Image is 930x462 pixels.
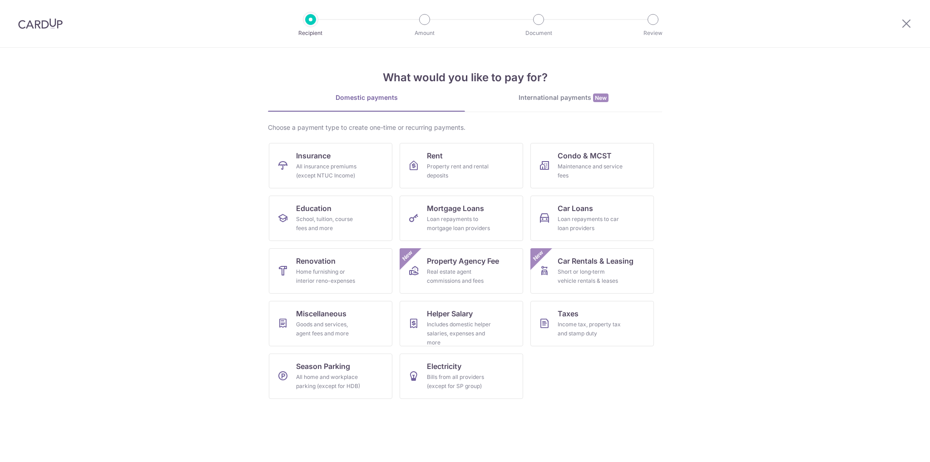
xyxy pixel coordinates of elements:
div: All insurance premiums (except NTUC Income) [296,162,361,180]
span: Renovation [296,256,336,266]
div: Short or long‑term vehicle rentals & leases [558,267,623,285]
span: New [593,93,608,102]
span: Rent [427,150,443,161]
a: MiscellaneousGoods and services, agent fees and more [269,301,392,346]
a: RenovationHome furnishing or interior reno-expenses [269,248,392,294]
a: EducationSchool, tuition, course fees and more [269,196,392,241]
img: CardUp [18,18,63,29]
div: Goods and services, agent fees and more [296,320,361,338]
div: All home and workplace parking (except for HDB) [296,373,361,391]
span: Education [296,203,331,214]
span: Electricity [427,361,461,372]
div: Domestic payments [268,93,465,102]
span: Season Parking [296,361,350,372]
span: Miscellaneous [296,308,346,319]
div: Choose a payment type to create one-time or recurring payments. [268,123,662,132]
a: Property Agency FeeReal estate agent commissions and feesNew [400,248,523,294]
div: Home furnishing or interior reno-expenses [296,267,361,285]
div: Loan repayments to car loan providers [558,215,623,233]
a: Mortgage LoansLoan repayments to mortgage loan providers [400,196,523,241]
h4: What would you like to pay for? [268,69,662,86]
div: Loan repayments to mortgage loan providers [427,215,492,233]
a: Helper SalaryIncludes domestic helper salaries, expenses and more [400,301,523,346]
div: Property rent and rental deposits [427,162,492,180]
a: Season ParkingAll home and workplace parking (except for HDB) [269,354,392,399]
a: InsuranceAll insurance premiums (except NTUC Income) [269,143,392,188]
a: Car LoansLoan repayments to car loan providers [530,196,654,241]
span: Taxes [558,308,579,319]
p: Review [619,29,687,38]
div: Bills from all providers (except for SP group) [427,373,492,391]
span: Insurance [296,150,331,161]
p: Amount [391,29,458,38]
span: Helper Salary [427,308,473,319]
span: Car Rentals & Leasing [558,256,633,266]
div: Income tax, property tax and stamp duty [558,320,623,338]
p: Document [505,29,572,38]
a: RentProperty rent and rental deposits [400,143,523,188]
a: ElectricityBills from all providers (except for SP group) [400,354,523,399]
span: Property Agency Fee [427,256,499,266]
span: Condo & MCST [558,150,612,161]
a: Condo & MCSTMaintenance and service fees [530,143,654,188]
div: Includes domestic helper salaries, expenses and more [427,320,492,347]
p: Recipient [277,29,344,38]
div: International payments [465,93,662,103]
div: Real estate agent commissions and fees [427,267,492,285]
a: TaxesIncome tax, property tax and stamp duty [530,301,654,346]
div: School, tuition, course fees and more [296,215,361,233]
span: Car Loans [558,203,593,214]
span: Mortgage Loans [427,203,484,214]
div: Maintenance and service fees [558,162,623,180]
span: New [531,248,546,263]
a: Car Rentals & LeasingShort or long‑term vehicle rentals & leasesNew [530,248,654,294]
span: New [400,248,415,263]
